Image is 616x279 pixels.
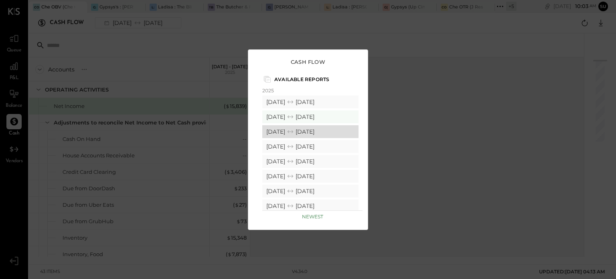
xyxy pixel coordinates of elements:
div: [DATE] [DATE] [262,96,359,108]
p: Newest [302,214,323,220]
div: [DATE] [DATE] [262,200,359,212]
div: [DATE] [DATE] [262,170,359,183]
p: 2025 [262,88,359,94]
h3: Cash Flow [291,59,325,65]
div: [DATE] [DATE] [262,155,359,168]
div: [DATE] [DATE] [262,185,359,198]
div: [DATE] [DATE] [262,140,359,153]
div: [DATE] [DATE] [262,110,359,123]
div: [DATE] [DATE] [262,125,359,138]
p: Available Reports [274,76,329,82]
